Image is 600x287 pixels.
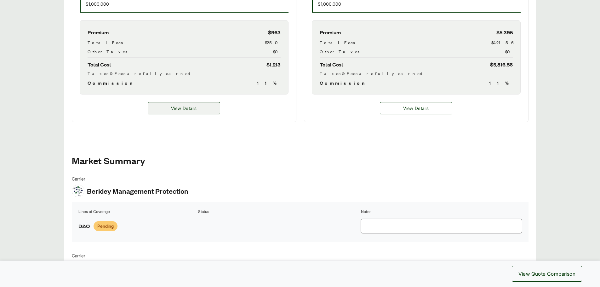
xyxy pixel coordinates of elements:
h2: Market Summary [72,155,529,165]
span: $250 [265,39,281,46]
span: Total Cost [88,60,111,69]
span: Total Cost [320,60,343,69]
span: 11 % [257,79,281,87]
span: Carrier [72,252,132,259]
th: Notes [361,209,522,215]
span: $0 [273,48,281,55]
div: Taxes & Fees are fully earned. [320,70,513,77]
span: View Quote Comparison [518,270,575,278]
img: Berkley Management Protection [72,185,84,197]
span: Premium [320,28,341,37]
span: $5,395 [496,28,513,37]
span: Premium [88,28,109,37]
span: Carrier [72,175,188,182]
span: Pending [94,221,117,231]
span: Total Fees [88,39,123,46]
span: $0 [505,48,513,55]
a: LIO details [148,102,220,114]
span: View Details [403,105,429,112]
a: InTact details [380,102,452,114]
span: $5,816.56 [490,60,513,69]
span: Commission [320,79,368,87]
span: $1,213 [266,60,281,69]
div: Taxes & Fees are fully earned. [88,70,281,77]
span: $1,000,000 [86,1,151,7]
span: Berkley Management Protection [87,186,188,196]
button: View Details [380,102,452,114]
span: Other Taxes [320,48,359,55]
span: Total Fees [320,39,355,46]
span: $421.56 [491,39,513,46]
span: $1,000,000 [318,1,384,7]
span: 11 % [489,79,513,87]
span: View Details [171,105,197,112]
th: Lines of Coverage [78,209,197,215]
span: Other Taxes [88,48,127,55]
span: D&O [78,222,90,230]
button: View Details [148,102,220,114]
span: $963 [268,28,281,37]
th: Status [198,209,359,215]
button: View Quote Comparison [512,266,582,282]
span: Commission [88,79,135,87]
